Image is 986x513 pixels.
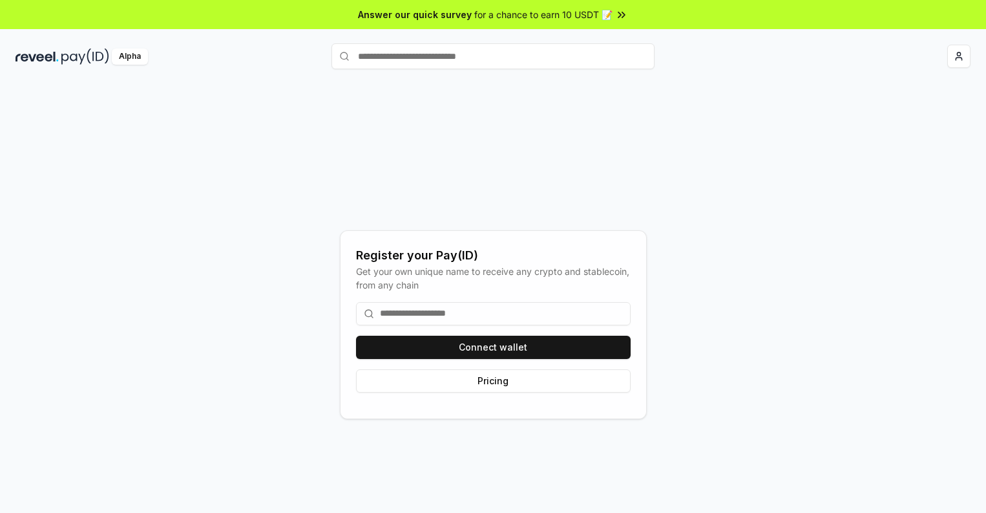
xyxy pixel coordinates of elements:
div: Register your Pay(ID) [356,246,631,265]
div: Alpha [112,49,148,65]
img: reveel_dark [16,49,59,65]
div: Get your own unique name to receive any crypto and stablecoin, from any chain [356,265,631,292]
span: for a chance to earn 10 USDT 📝 [474,8,613,21]
span: Answer our quick survey [358,8,472,21]
button: Connect wallet [356,336,631,359]
img: pay_id [61,49,109,65]
button: Pricing [356,369,631,393]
